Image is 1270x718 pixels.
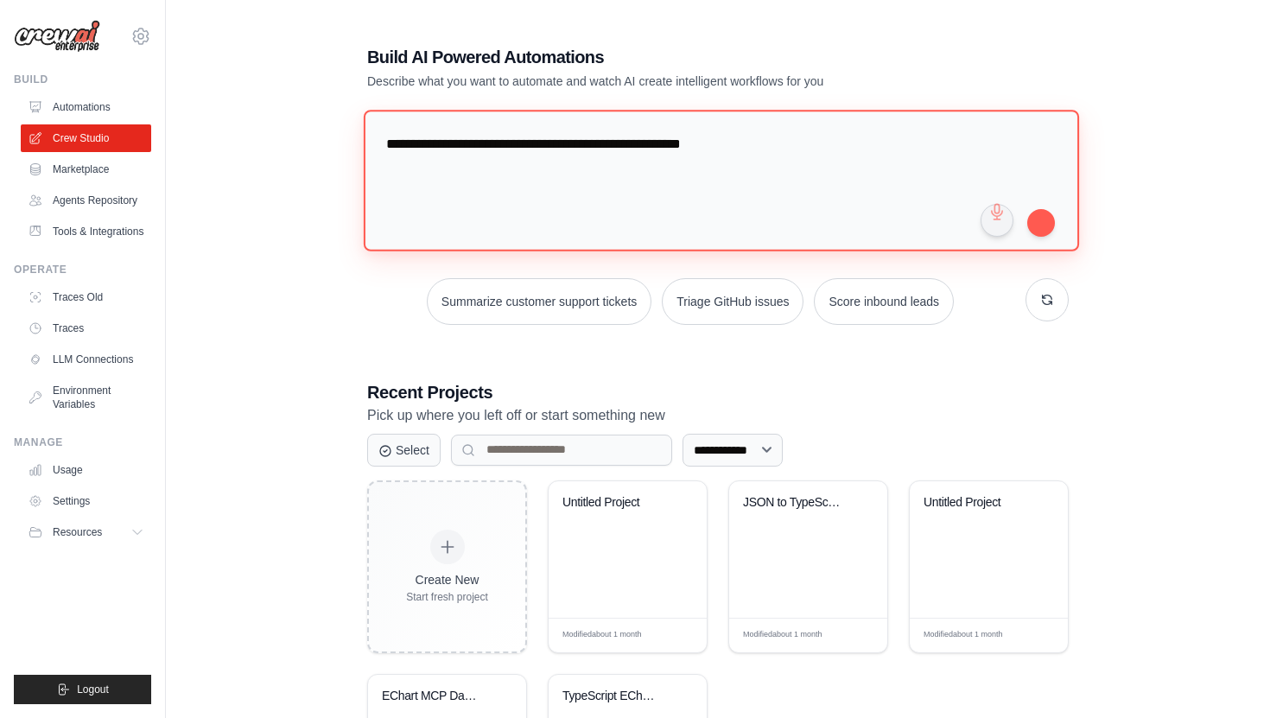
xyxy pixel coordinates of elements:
img: Logo [14,20,100,53]
a: LLM Connections [21,346,151,373]
button: Score inbound leads [814,278,954,325]
button: Get new suggestions [1026,278,1069,321]
span: Edit [666,629,681,642]
a: Settings [21,487,151,515]
a: Traces Old [21,283,151,311]
div: Untitled Project [562,495,667,511]
iframe: Chat Widget [1184,635,1270,718]
div: Untitled Project [924,495,1028,511]
div: Manage [14,435,151,449]
div: Start fresh project [406,590,488,604]
span: Edit [847,629,861,642]
p: Describe what you want to automate and watch AI create intelligent workflows for you [367,73,948,90]
a: Traces [21,315,151,342]
span: Edit [1027,629,1042,642]
p: Pick up where you left off or start something new [367,404,1069,427]
div: EChart MCP Dashboard Generator [382,689,486,704]
a: Tools & Integrations [21,218,151,245]
a: Marketplace [21,156,151,183]
button: Summarize customer support tickets [427,278,651,325]
button: Click to speak your automation idea [981,204,1013,237]
div: Create New [406,571,488,588]
a: Environment Variables [21,377,151,418]
div: JSON to TypeScript Dashboard Generator [743,495,848,511]
a: Crew Studio [21,124,151,152]
button: Triage GitHub issues [662,278,803,325]
h1: Build AI Powered Automations [367,45,948,69]
a: Agents Repository [21,187,151,214]
div: Operate [14,263,151,276]
button: Logout [14,675,151,704]
span: Modified about 1 month [743,629,822,641]
span: Resources [53,525,102,539]
div: TypeScript ECharts Dashboard Generator [562,689,667,704]
span: Modified about 1 month [562,629,642,641]
button: Select [367,434,441,467]
div: Build [14,73,151,86]
a: Usage [21,456,151,484]
span: Modified about 1 month [924,629,1003,641]
button: Resources [21,518,151,546]
h3: Recent Projects [367,380,1069,404]
a: Automations [21,93,151,121]
span: Logout [77,683,109,696]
